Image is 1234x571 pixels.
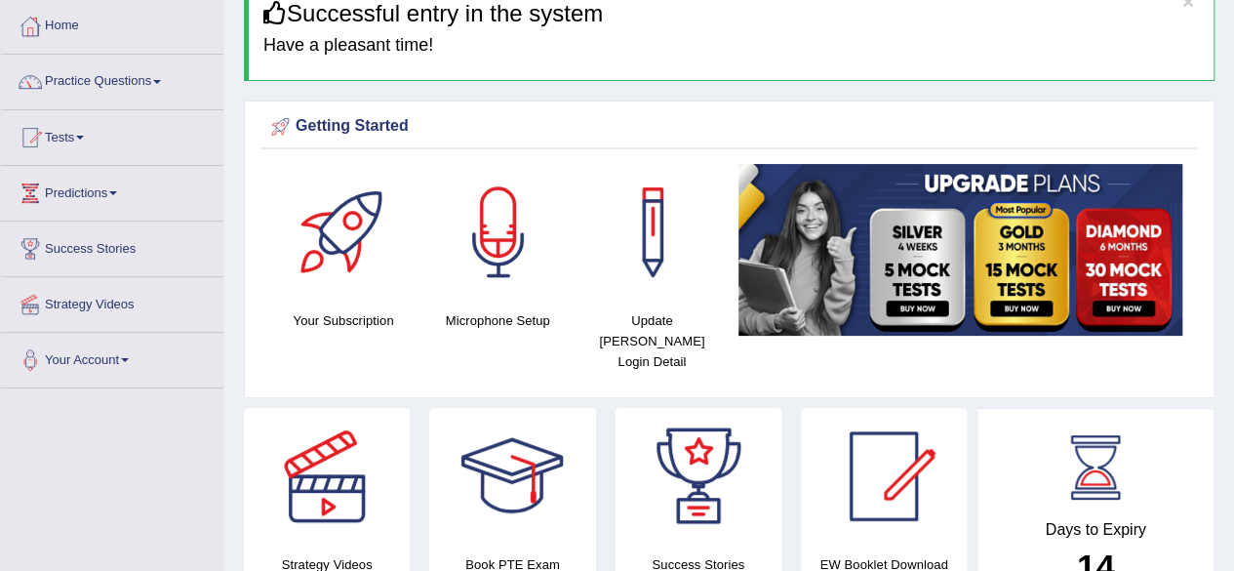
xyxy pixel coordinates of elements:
h4: Microphone Setup [430,310,565,331]
h4: Days to Expiry [999,521,1192,539]
h4: Have a pleasant time! [263,36,1199,56]
a: Practice Questions [1,55,223,103]
div: Getting Started [266,112,1192,142]
a: Predictions [1,166,223,215]
h4: Your Subscription [276,310,411,331]
img: small5.jpg [738,164,1182,336]
h4: Update [PERSON_NAME] Login Detail [584,310,719,372]
a: Tests [1,110,223,159]
a: Success Stories [1,222,223,270]
a: Strategy Videos [1,277,223,326]
h3: Successful entry in the system [263,1,1199,26]
a: Your Account [1,333,223,382]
